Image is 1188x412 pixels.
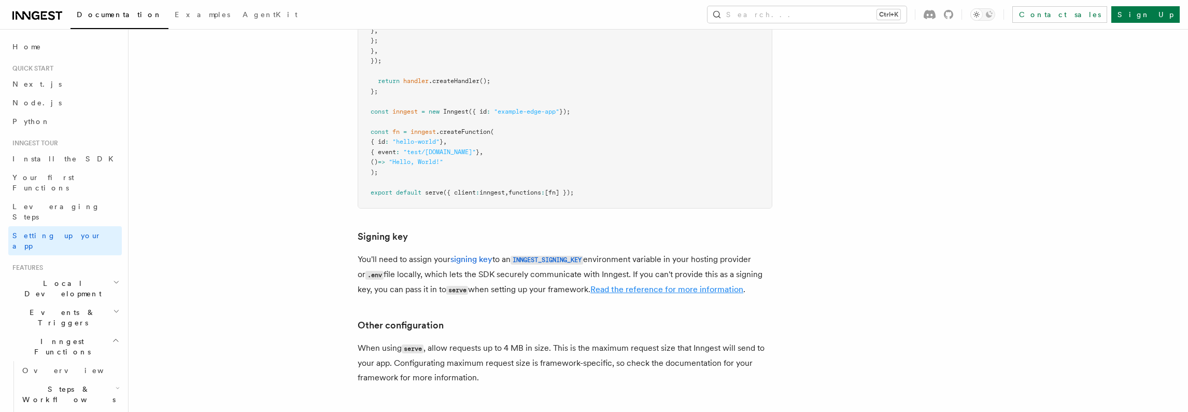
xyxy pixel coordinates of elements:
[403,148,476,156] span: "test/[DOMAIN_NAME]"
[494,108,559,115] span: "example-edge-app"
[508,189,541,196] span: functions
[371,108,389,115] span: const
[12,155,120,163] span: Install the SDK
[358,252,772,297] p: You'll need to assign your to an environment variable in your hosting provider or file locally, w...
[12,42,41,52] span: Home
[243,10,298,19] span: AgentKit
[8,332,122,361] button: Inngest Functions
[487,108,490,115] span: :
[545,189,574,196] span: [fn] });
[590,284,743,294] a: Read the reference for more information
[403,77,429,85] span: handler
[396,148,400,156] span: :
[371,57,381,64] span: });
[1111,6,1180,23] a: Sign Up
[396,189,421,196] span: default
[371,88,378,95] span: };
[541,189,545,196] span: :
[385,138,389,145] span: :
[358,318,444,333] a: Other configuration
[12,99,62,107] span: Node.js
[389,158,443,166] span: "Hello, World!"
[8,37,122,56] a: Home
[18,384,116,405] span: Steps & Workflows
[708,6,907,23] button: Search...Ctrl+K
[371,138,385,145] span: { id
[8,139,58,147] span: Inngest tour
[511,256,583,265] code: INNGEST_SIGNING_KEY
[8,307,113,328] span: Events & Triggers
[371,169,378,176] span: );
[970,8,995,21] button: Toggle dark mode
[18,361,122,380] a: Overview
[371,158,378,166] span: ()
[378,158,385,166] span: =>
[175,10,230,19] span: Examples
[8,274,122,303] button: Local Development
[425,189,443,196] span: serve
[392,108,418,115] span: inngest
[371,148,396,156] span: { event
[490,128,494,135] span: (
[8,226,122,255] a: Setting up your app
[476,148,479,156] span: }
[476,189,479,196] span: :
[8,278,113,299] span: Local Development
[479,148,483,156] span: ,
[505,189,508,196] span: ,
[12,173,74,192] span: Your first Functions
[440,138,443,145] span: }
[70,3,168,29] a: Documentation
[168,3,236,28] a: Examples
[446,286,468,295] code: serve
[443,189,476,196] span: ({ client
[511,254,583,264] a: INNGEST_SIGNING_KEY
[374,47,378,54] span: ,
[18,380,122,409] button: Steps & Workflows
[8,93,122,112] a: Node.js
[371,27,374,34] span: }
[436,128,490,135] span: .createFunction
[358,229,408,244] a: Signing key
[402,345,423,353] code: serve
[403,128,407,135] span: =
[12,80,62,88] span: Next.js
[371,128,389,135] span: const
[443,138,447,145] span: ,
[429,108,440,115] span: new
[450,254,492,264] a: signing key
[8,75,122,93] a: Next.js
[22,366,129,375] span: Overview
[429,77,479,85] span: .createHandler
[421,108,425,115] span: =
[1012,6,1107,23] a: Contact sales
[392,128,400,135] span: fn
[469,108,487,115] span: ({ id
[8,168,122,197] a: Your first Functions
[374,27,378,34] span: ,
[12,231,102,250] span: Setting up your app
[8,197,122,226] a: Leveraging Steps
[358,341,772,385] p: When using , allow requests up to 4 MB in size. This is the maximum request size that Inngest wil...
[479,189,505,196] span: inngest
[479,77,490,85] span: ();
[443,108,469,115] span: Inngest
[8,149,122,168] a: Install the SDK
[392,138,440,145] span: "hello-world"
[8,303,122,332] button: Events & Triggers
[559,108,570,115] span: });
[371,189,392,196] span: export
[12,117,50,126] span: Python
[8,64,53,73] span: Quick start
[77,10,162,19] span: Documentation
[378,77,400,85] span: return
[8,336,112,357] span: Inngest Functions
[12,202,100,221] span: Leveraging Steps
[371,47,374,54] span: }
[411,128,436,135] span: inngest
[371,37,378,44] span: };
[365,271,384,280] code: .env
[8,112,122,131] a: Python
[236,3,304,28] a: AgentKit
[8,264,43,272] span: Features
